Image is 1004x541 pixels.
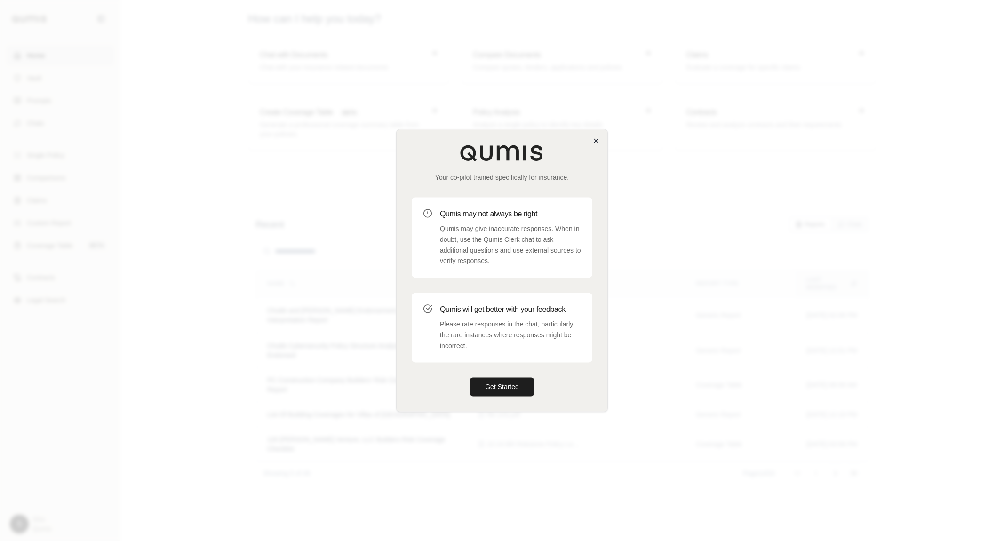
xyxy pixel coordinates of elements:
[440,208,581,220] h3: Qumis may not always be right
[412,173,592,182] p: Your co-pilot trained specifically for insurance.
[460,144,544,161] img: Qumis Logo
[440,304,581,315] h3: Qumis will get better with your feedback
[470,378,534,397] button: Get Started
[440,319,581,351] p: Please rate responses in the chat, particularly the rare instances where responses might be incor...
[440,223,581,266] p: Qumis may give inaccurate responses. When in doubt, use the Qumis Clerk chat to ask additional qu...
